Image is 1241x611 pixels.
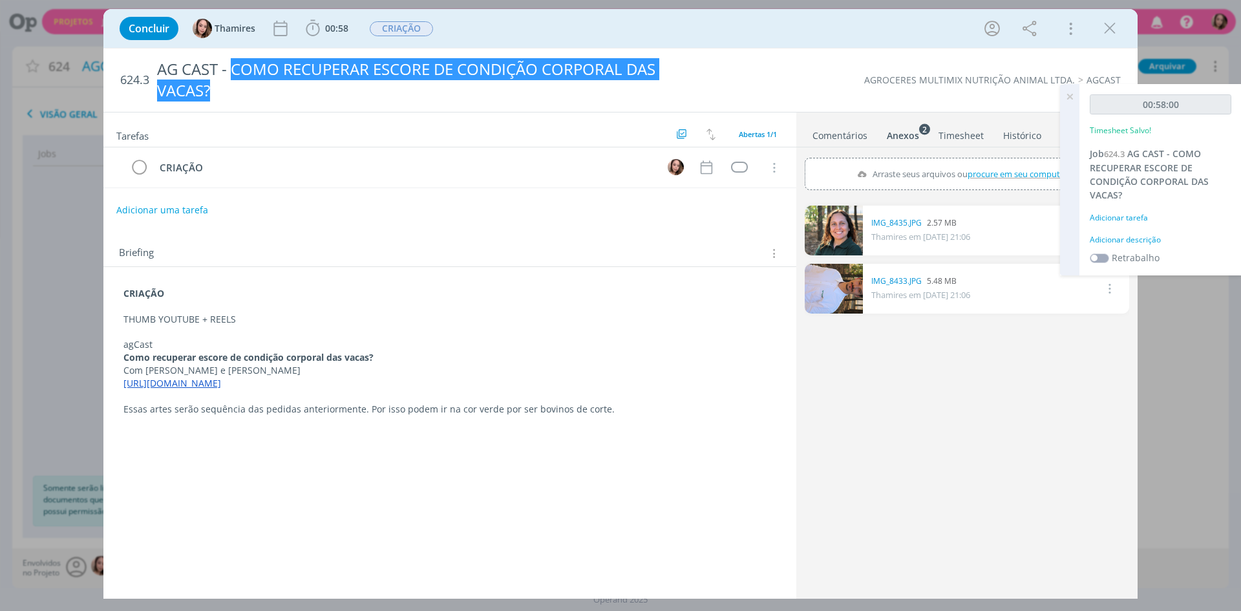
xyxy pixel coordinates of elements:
[871,275,970,287] div: 5.48 MB
[1002,123,1042,142] a: Histórico
[1090,125,1151,136] p: Timesheet Salvo!
[938,123,984,142] a: Timesheet
[919,124,930,135] sup: 2
[968,167,1078,179] span: procure em seu computador
[193,19,212,38] img: T
[120,17,178,40] button: Concluir
[116,198,209,222] button: Adicionar uma tarefa
[871,231,970,242] span: Thamires em [DATE] 21:06
[871,275,922,287] a: IMG_8433.JPG
[123,403,776,416] p: Essas artes serão sequência das pedidas anteriormente. Por isso podem ir na cor verde por ser bov...
[666,158,685,177] button: T
[129,23,169,34] span: Concluir
[1087,74,1121,86] a: AGCAST
[1104,148,1125,160] span: 624.3
[120,73,149,87] span: 624.3
[369,21,434,37] button: CRIAÇÃO
[871,289,970,301] span: Thamires em [DATE] 21:06
[123,287,164,299] strong: CRIAÇÃO
[123,377,221,389] a: [URL][DOMAIN_NAME]
[1090,147,1209,201] span: AG CAST - COMO RECUPERAR ESCORE DE CONDIÇÃO CORPORAL DAS VACAS?
[215,24,255,33] span: Thamires
[706,129,716,140] img: arrow-down-up.svg
[123,338,776,351] p: agCast
[871,217,970,229] div: 2.57 MB
[123,313,776,326] p: THUMB YOUTUBE + REELS
[739,129,777,139] span: Abertas 1/1
[325,22,348,34] span: 00:58
[119,245,154,262] span: Briefing
[193,19,255,38] button: TThamires
[123,351,374,363] strong: Como recuperar escore de condição corporal das vacas?
[812,123,868,142] a: Comentários
[668,159,684,175] img: T
[370,21,433,36] span: CRIAÇÃO
[1090,212,1231,224] div: Adicionar tarefa
[871,217,922,229] a: IMG_8435.JPG
[154,160,655,176] div: CRIAÇÃO
[1112,251,1160,264] label: Retrabalho
[864,74,1075,86] a: AGROCERES MULTIMIX NUTRIÇÃO ANIMAL LTDA.
[103,9,1138,599] div: dialog
[152,54,699,107] div: AG CAST - COMO RECUPERAR ESCORE DE CONDIÇÃO CORPORAL DAS VACAS?
[116,127,149,142] span: Tarefas
[887,129,919,142] div: Anexos
[123,364,776,377] p: Com [PERSON_NAME] e [PERSON_NAME]
[851,166,1082,182] label: Arraste seus arquivos ou
[302,18,352,39] button: 00:58
[1090,234,1231,246] div: Adicionar descrição
[1090,147,1209,201] a: Job624.3AG CAST - COMO RECUPERAR ESCORE DE CONDIÇÃO CORPORAL DAS VACAS?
